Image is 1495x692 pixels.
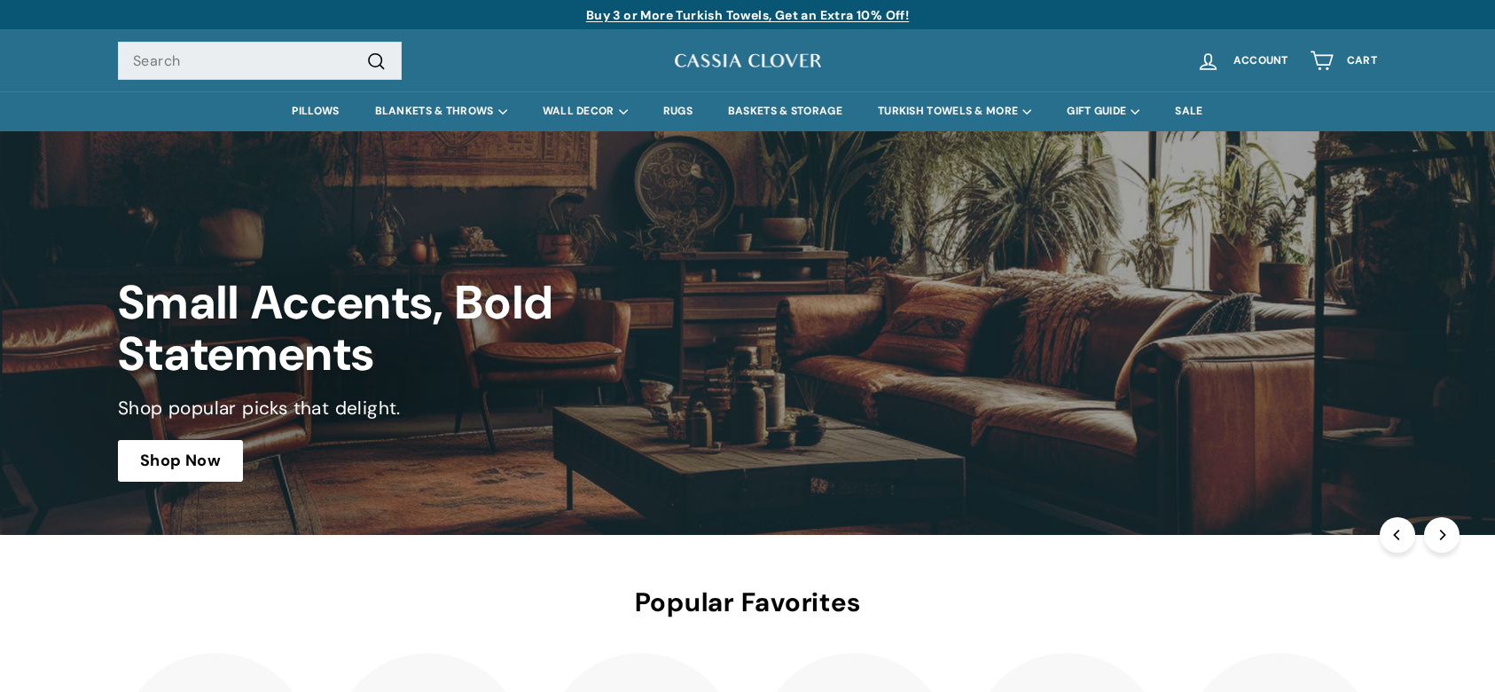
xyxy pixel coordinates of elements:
span: Cart [1347,55,1377,67]
a: RUGS [646,91,710,131]
a: SALE [1157,91,1220,131]
summary: BLANKETS & THROWS [357,91,525,131]
button: Next [1424,517,1460,553]
a: Buy 3 or More Turkish Towels, Get an Extra 10% Off! [586,7,909,23]
summary: TURKISH TOWELS & MORE [860,91,1049,131]
a: Cart [1299,35,1388,87]
summary: GIFT GUIDE [1049,91,1157,131]
span: Account [1233,55,1288,67]
summary: WALL DECOR [525,91,646,131]
a: PILLOWS [274,91,356,131]
button: Previous [1380,517,1415,553]
div: Primary [82,91,1413,131]
h2: Popular Favorites [118,588,1377,617]
a: Account [1186,35,1299,87]
a: BASKETS & STORAGE [710,91,860,131]
input: Search [118,42,402,81]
